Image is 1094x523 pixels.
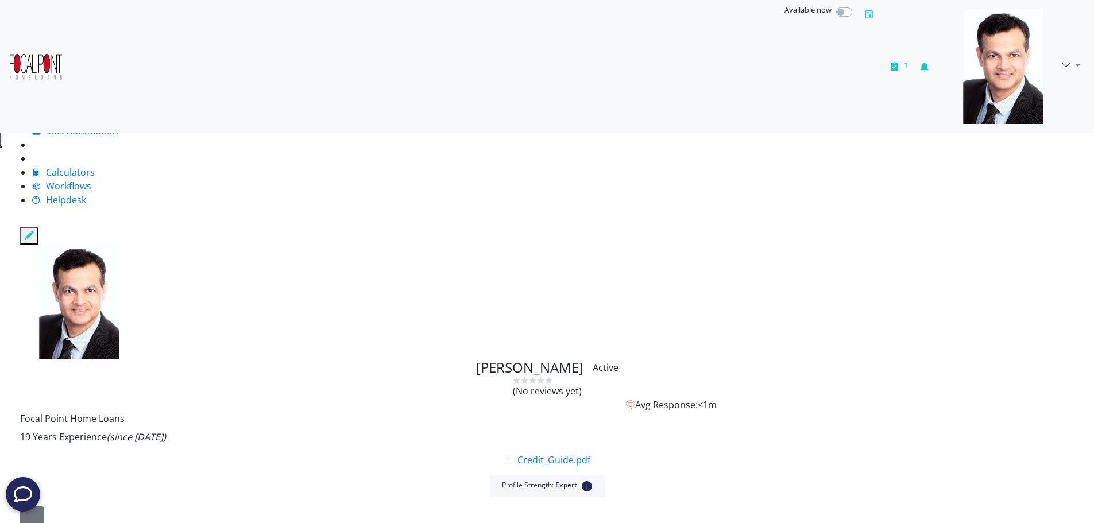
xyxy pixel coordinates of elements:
span: Workflows [46,180,91,192]
span: Avg Response: [635,398,698,412]
b: Expert [555,481,577,489]
i: (since [DATE]) [107,431,166,443]
button: 1 [884,5,914,129]
label: Focal Point Home Loans [20,412,125,425]
a: SMS Automation [32,125,118,137]
p: Profile Strength: [501,481,593,491]
a: Credit_Guide.pdf [504,454,590,466]
p: 19 Years Experience [20,430,1074,444]
img: ad034af9-a017-4b90-91ea-23e1b24f733e-638399359204073816.png [20,245,135,359]
span: Calculators [46,166,95,179]
span: Active [593,361,618,374]
img: 5ac0f7b0-3ac1-4160-b719-14300636f4ab-638399358483884849.png [9,53,63,80]
small: i [582,481,592,491]
a: Helpdesk [32,193,86,206]
img: ad034af9-a017-4b90-91ea-23e1b24f733e-638399359204073816.png [944,9,1059,124]
span: Helpdesk [46,193,86,206]
a: Workflows [32,180,91,192]
h4: [PERSON_NAME] [476,359,583,376]
span: Available now [784,5,832,15]
span: (No reviews yet) [513,385,582,397]
span: <1m [698,398,717,412]
span: 1 [904,60,908,70]
a: Calculators [32,166,95,179]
